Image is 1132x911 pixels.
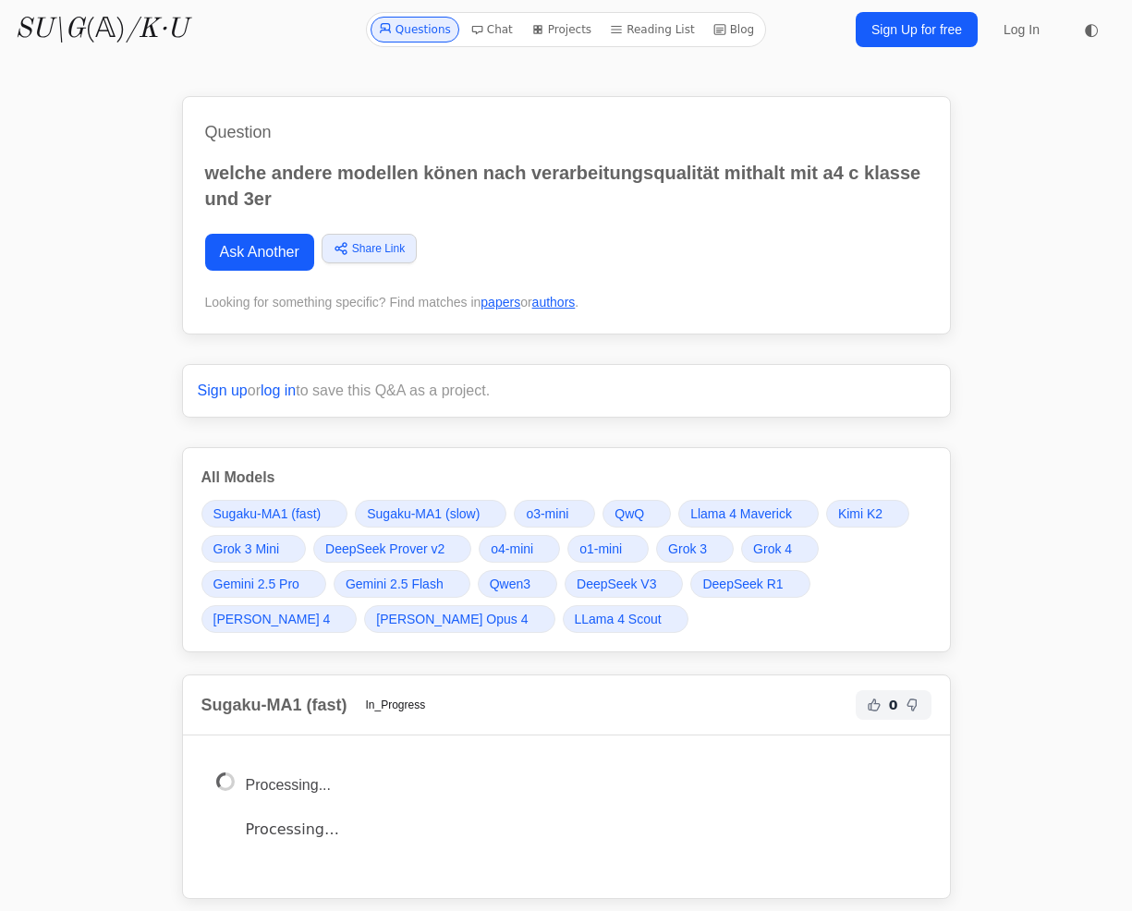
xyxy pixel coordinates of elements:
[615,504,644,523] span: QwQ
[490,575,530,593] span: Qwen3
[198,383,248,398] a: Sign up
[355,500,506,528] a: Sugaku-MA1 (slow)
[753,540,792,558] span: Grok 4
[463,17,520,43] a: Chat
[741,535,819,563] a: Grok 4
[603,17,702,43] a: Reading List
[902,694,924,716] button: Not Helpful
[198,380,935,402] p: or to save this Q&A as a project.
[479,535,560,563] a: o4-mini
[577,575,656,593] span: DeepSeek V3
[889,696,898,714] span: 0
[575,610,662,628] span: LLama 4 Scout
[567,535,649,563] a: o1-mini
[690,504,792,523] span: Llama 4 Maverick
[364,605,554,633] a: [PERSON_NAME] Opus 4
[201,500,348,528] a: Sugaku-MA1 (fast)
[491,540,533,558] span: o4-mini
[313,535,471,563] a: DeepSeek Prover v2
[246,777,331,793] span: Processing...
[563,605,688,633] a: LLama 4 Scout
[201,467,931,489] h3: All Models
[201,535,307,563] a: Grok 3 Mini
[1073,11,1110,48] button: ◐
[514,500,595,528] a: o3-mini
[126,16,188,43] i: /K·U
[526,504,568,523] span: o3-mini
[334,570,470,598] a: Gemini 2.5 Flash
[481,295,520,310] a: papers
[205,160,928,212] p: welche andere modellen könen nach verarbeitungsqualität mithalt mit a4 c klasse und 3er
[201,570,326,598] a: Gemini 2.5 Pro
[325,540,444,558] span: DeepSeek Prover v2
[205,119,928,145] h1: Question
[213,610,331,628] span: [PERSON_NAME] 4
[205,293,928,311] div: Looking for something specific? Find matches in or .
[213,504,322,523] span: Sugaku-MA1 (fast)
[478,570,557,598] a: Qwen3
[201,605,358,633] a: [PERSON_NAME] 4
[367,504,480,523] span: Sugaku-MA1 (slow)
[246,817,917,843] p: Processing…
[668,540,707,558] span: Grok 3
[992,13,1051,46] a: Log In
[355,694,437,716] span: In_Progress
[603,500,671,528] a: QwQ
[15,16,85,43] i: SU\G
[656,535,734,563] a: Grok 3
[346,575,444,593] span: Gemini 2.5 Flash
[352,240,405,257] span: Share Link
[706,17,762,43] a: Blog
[579,540,622,558] span: o1-mini
[205,234,314,271] a: Ask Another
[690,570,809,598] a: DeepSeek R1
[261,383,296,398] a: log in
[371,17,459,43] a: Questions
[826,500,909,528] a: Kimi K2
[524,17,599,43] a: Projects
[863,694,885,716] button: Helpful
[678,500,819,528] a: Llama 4 Maverick
[565,570,683,598] a: DeepSeek V3
[213,575,299,593] span: Gemini 2.5 Pro
[856,12,978,47] a: Sign Up for free
[213,540,280,558] span: Grok 3 Mini
[201,692,347,718] h2: Sugaku-MA1 (fast)
[838,504,882,523] span: Kimi K2
[702,575,783,593] span: DeepSeek R1
[1084,21,1099,38] span: ◐
[376,610,528,628] span: [PERSON_NAME] Opus 4
[532,295,576,310] a: authors
[15,13,188,46] a: SU\G(𝔸)/K·U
